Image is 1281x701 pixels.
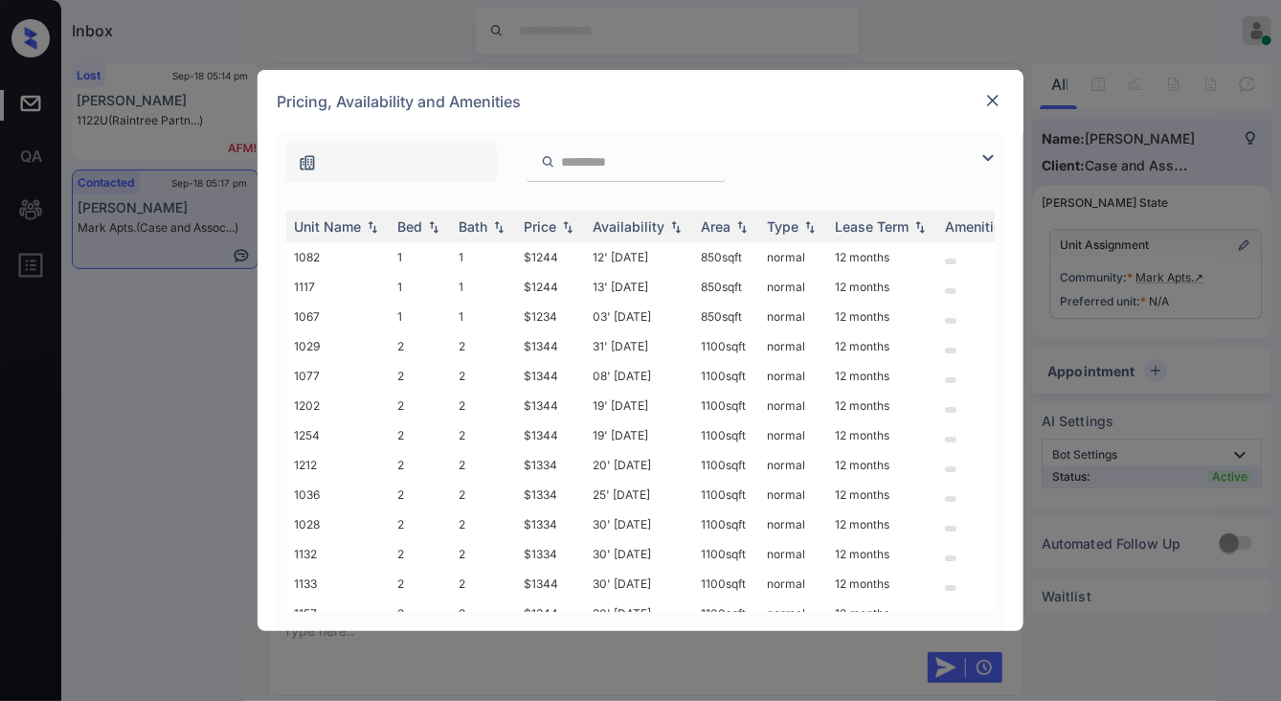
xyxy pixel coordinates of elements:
[286,242,390,272] td: 1082
[585,331,693,361] td: 31' [DATE]
[585,450,693,480] td: 20' [DATE]
[294,218,361,235] div: Unit Name
[585,509,693,539] td: 30' [DATE]
[693,272,759,302] td: 850 sqft
[827,302,937,331] td: 12 months
[585,599,693,628] td: 30' [DATE]
[759,331,827,361] td: normal
[451,420,516,450] td: 2
[585,420,693,450] td: 19' [DATE]
[585,361,693,391] td: 08' [DATE]
[451,569,516,599] td: 2
[585,569,693,599] td: 30' [DATE]
[693,420,759,450] td: 1100 sqft
[827,331,937,361] td: 12 months
[693,599,759,628] td: 1100 sqft
[693,242,759,272] td: 850 sqft
[693,361,759,391] td: 1100 sqft
[585,242,693,272] td: 12' [DATE]
[286,480,390,509] td: 1036
[827,242,937,272] td: 12 months
[827,361,937,391] td: 12 months
[827,391,937,420] td: 12 months
[390,391,451,420] td: 2
[363,220,382,234] img: sorting
[390,242,451,272] td: 1
[397,218,422,235] div: Bed
[451,450,516,480] td: 2
[693,302,759,331] td: 850 sqft
[827,420,937,450] td: 12 months
[693,539,759,569] td: 1100 sqft
[286,539,390,569] td: 1132
[286,599,390,628] td: 1157
[732,220,752,234] img: sorting
[759,272,827,302] td: normal
[767,218,798,235] div: Type
[585,272,693,302] td: 13' [DATE]
[390,420,451,450] td: 2
[390,539,451,569] td: 2
[827,569,937,599] td: 12 months
[558,220,577,234] img: sorting
[693,331,759,361] td: 1100 sqft
[451,272,516,302] td: 1
[693,450,759,480] td: 1100 sqft
[516,242,585,272] td: $1244
[759,480,827,509] td: normal
[585,391,693,420] td: 19' [DATE]
[286,361,390,391] td: 1077
[701,218,730,235] div: Area
[516,420,585,450] td: $1344
[693,569,759,599] td: 1100 sqft
[451,480,516,509] td: 2
[451,391,516,420] td: 2
[977,147,1000,170] img: icon-zuma
[759,420,827,450] td: normal
[516,509,585,539] td: $1334
[516,361,585,391] td: $1344
[298,153,317,172] img: icon-zuma
[693,480,759,509] td: 1100 sqft
[693,391,759,420] td: 1100 sqft
[693,509,759,539] td: 1100 sqft
[390,480,451,509] td: 2
[451,361,516,391] td: 2
[286,331,390,361] td: 1029
[585,302,693,331] td: 03' [DATE]
[541,153,555,170] img: icon-zuma
[286,391,390,420] td: 1202
[451,242,516,272] td: 1
[286,420,390,450] td: 1254
[424,220,443,234] img: sorting
[451,509,516,539] td: 2
[286,302,390,331] td: 1067
[390,361,451,391] td: 2
[759,569,827,599] td: normal
[827,272,937,302] td: 12 months
[827,450,937,480] td: 12 months
[286,509,390,539] td: 1028
[516,599,585,628] td: $1344
[516,272,585,302] td: $1244
[286,272,390,302] td: 1117
[451,302,516,331] td: 1
[910,220,930,234] img: sorting
[390,272,451,302] td: 1
[390,331,451,361] td: 2
[390,302,451,331] td: 1
[390,599,451,628] td: 2
[759,539,827,569] td: normal
[827,480,937,509] td: 12 months
[516,302,585,331] td: $1234
[593,218,664,235] div: Availability
[759,599,827,628] td: normal
[516,539,585,569] td: $1334
[827,509,937,539] td: 12 months
[585,539,693,569] td: 30' [DATE]
[759,391,827,420] td: normal
[983,91,1002,110] img: close
[666,220,685,234] img: sorting
[759,509,827,539] td: normal
[759,361,827,391] td: normal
